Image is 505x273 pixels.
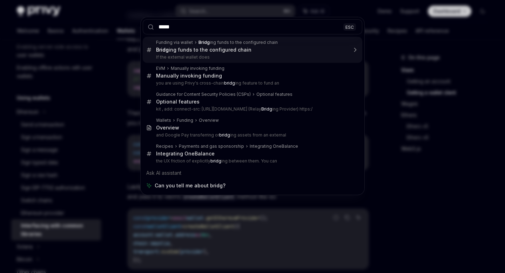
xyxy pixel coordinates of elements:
[179,144,244,149] div: Payments and gas sponsorship
[198,40,210,45] b: Bridg
[143,167,362,179] div: Ask AI assistant
[156,80,348,86] p: you are using Privy's cross-chain ing feature to fund an
[156,144,173,149] div: Recipes
[156,125,179,131] div: Overview
[261,106,272,112] b: Bridg
[198,40,278,45] div: ing funds to the configured chain
[156,66,165,71] div: EVM
[219,132,230,138] b: bridg
[156,47,169,53] b: Bridg
[156,47,251,53] div: ing funds to the configured chain
[156,99,200,105] div: Optional features
[156,73,222,79] div: Manually invoking funding
[210,158,221,164] b: bridg
[177,118,193,123] div: Funding
[250,144,298,149] div: Integrating OneBalance
[171,66,224,71] div: Manually invoking funding
[156,118,171,123] div: Wallets
[156,54,348,60] p: If the external wallet does
[156,40,193,45] div: Funding via wallet
[156,132,348,138] p: and Google Pay transferring or ing assets from an external
[343,23,356,31] div: ESC
[156,106,348,112] p: kit , add: connect-src: [URL][DOMAIN_NAME] (Relay ing Provider) https:/
[199,118,219,123] div: Overview
[224,80,235,86] b: bridg
[155,182,225,189] span: Can you tell me about bridg?
[156,92,251,97] div: Guidance for Content Security Policies (CSPs)
[156,151,215,157] div: Integrating OneBalance
[156,158,348,164] p: the UX friction of explicitly ing between them. You can
[256,92,292,97] div: Optional features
